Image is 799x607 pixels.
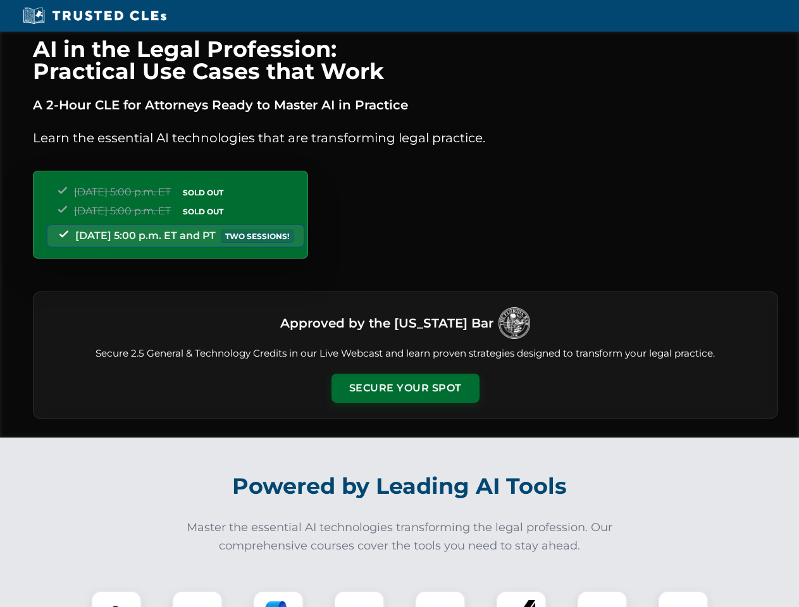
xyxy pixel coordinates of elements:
p: Master the essential AI technologies transforming the legal profession. Our comprehensive courses... [178,518,621,555]
h1: AI in the Legal Profession: Practical Use Cases that Work [33,38,778,82]
h2: Powered by Leading AI Tools [49,464,750,508]
span: [DATE] 5:00 p.m. ET [74,186,171,198]
img: Logo [499,307,530,339]
button: Secure Your Spot [331,374,480,403]
p: A 2-Hour CLE for Attorneys Ready to Master AI in Practice [33,95,778,115]
span: [DATE] 5:00 p.m. ET [74,205,171,217]
h3: Approved by the [US_STATE] Bar [280,312,493,334]
p: Secure 2.5 General & Technology Credits in our Live Webcast and learn proven strategies designed ... [49,346,762,361]
span: SOLD OUT [178,186,228,199]
p: Learn the essential AI technologies that are transforming legal practice. [33,128,778,148]
img: Trusted CLEs [19,6,170,25]
span: SOLD OUT [178,205,228,218]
